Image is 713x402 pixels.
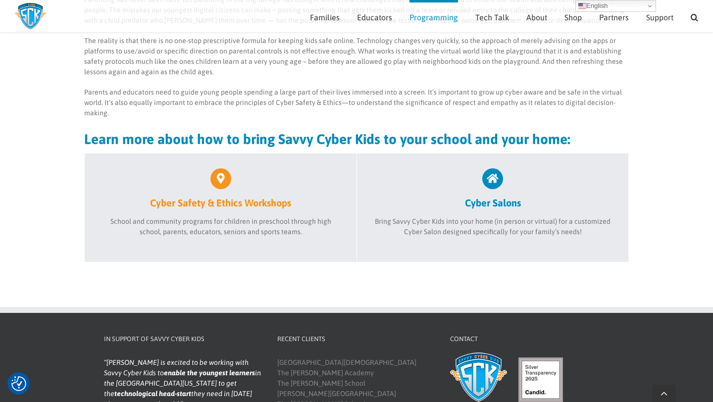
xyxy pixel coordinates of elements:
[100,197,342,209] h2: Cyber Safety & Ethics Workshops
[357,13,392,21] span: Educators
[164,369,255,377] strong: enable the youngest learners
[599,13,629,21] span: Partners
[450,334,608,344] h4: Contact
[277,334,435,344] h4: Recent Clients
[475,13,509,21] span: Tech Talk
[578,2,586,10] img: en
[372,168,613,209] a: Cyber Salons
[409,13,458,21] span: Programming
[84,36,629,77] p: The reality is that there is no one-stop prescriptive formula for keeping kids safe online. Techn...
[15,2,46,30] img: Savvy Cyber Kids Logo
[84,132,629,146] h2: Learn more about how to bring Savvy Cyber Kids to your school and your home:
[518,357,563,402] img: candid-seal-silver-2025.svg
[84,87,629,118] p: Parents and educators need to guide young people spending a large part of their lives immersed in...
[114,390,191,398] strong: technological head-start
[100,216,342,237] p: School and community programs for children in preschool through high school, parents, educators, ...
[310,13,340,21] span: Families
[104,334,261,344] h4: In Support of Savvy Cyber Kids
[564,13,582,21] span: Shop
[450,352,507,402] img: Savvy Cyber Kids
[372,197,613,209] h2: Cyber Salons
[526,13,547,21] span: About
[11,376,26,391] img: Revisit consent button
[646,13,673,21] span: Support
[372,216,613,237] p: Bring Savvy Cyber Kids into your home (in person or virtual) for a customized Cyber Salon designe...
[11,376,26,391] button: Consent Preferences
[100,168,342,209] a: Cyber Safety & Ethics Workshops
